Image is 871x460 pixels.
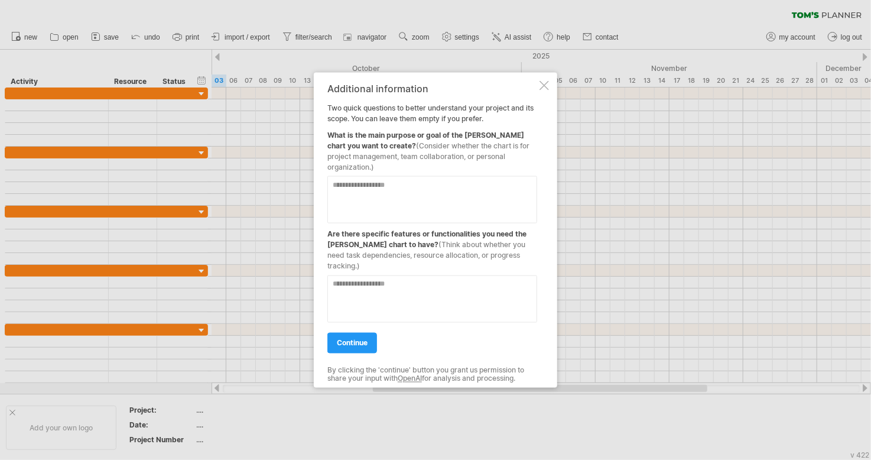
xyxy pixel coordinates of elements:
a: continue [327,333,377,354]
span: continue [337,339,368,348]
span: (Consider whether the chart is for project management, team collaboration, or personal organizati... [327,141,529,171]
div: Additional information [327,83,537,94]
div: What is the main purpose or goal of the [PERSON_NAME] chart you want to create? [327,124,537,173]
span: (Think about whether you need task dependencies, resource allocation, or progress tracking.) [327,241,525,271]
div: By clicking the 'continue' button you grant us permission to share your input with for analysis a... [327,367,537,384]
div: Two quick questions to better understand your project and its scope. You can leave them empty if ... [327,83,537,377]
a: OpenAI [398,374,422,383]
div: Are there specific features or functionalities you need the [PERSON_NAME] chart to have? [327,223,537,272]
